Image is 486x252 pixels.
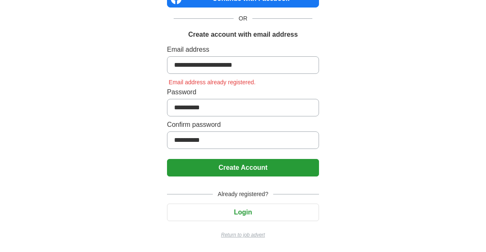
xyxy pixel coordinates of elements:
label: Email address [167,45,319,55]
label: Confirm password [167,120,319,130]
label: Password [167,87,319,97]
button: Create Account [167,159,319,176]
span: OR [234,14,252,23]
span: Email address already registered. [167,79,257,86]
a: Return to job advert [167,231,319,239]
h1: Create account with email address [188,30,298,40]
span: Already registered? [213,190,273,199]
a: Login [167,209,319,216]
button: Login [167,204,319,221]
